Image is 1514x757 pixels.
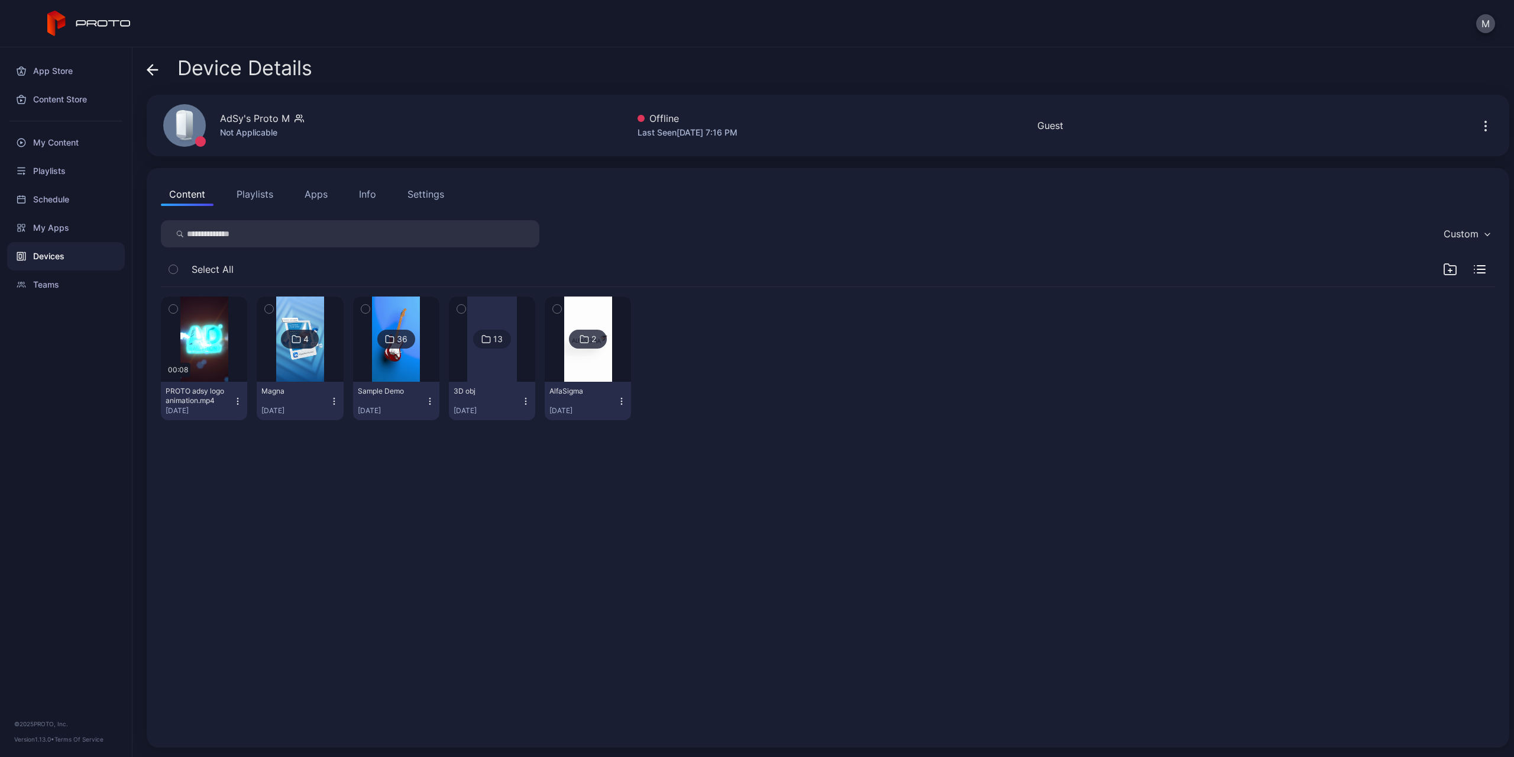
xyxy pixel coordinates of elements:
[1037,118,1063,133] div: Guest
[351,182,384,206] button: Info
[7,214,125,242] a: My Apps
[166,406,233,415] div: [DATE]
[192,262,234,276] span: Select All
[7,270,125,299] a: Teams
[261,386,326,396] div: Magna
[358,406,425,415] div: [DATE]
[14,736,54,743] span: Version 1.13.0 •
[493,334,503,344] div: 13
[261,406,329,415] div: [DATE]
[638,125,737,140] div: Last Seen [DATE] 7:16 PM
[353,382,439,420] button: Sample Demo[DATE]
[454,386,519,396] div: 3D obj
[397,334,407,344] div: 36
[1444,228,1479,240] div: Custom
[1438,220,1495,247] button: Custom
[454,406,521,415] div: [DATE]
[220,125,304,140] div: Not Applicable
[161,182,213,206] button: Content
[257,382,343,420] button: Magna[DATE]
[303,334,309,344] div: 4
[545,382,631,420] button: AlfaSigma[DATE]
[161,382,247,420] button: PROTO adsy logo animation.mp4[DATE]
[296,182,336,206] button: Apps
[1476,14,1495,33] button: M
[7,157,125,185] a: Playlists
[7,57,125,85] a: App Store
[166,386,231,405] div: PROTO adsy logo animation.mp4
[220,111,290,125] div: AdSy's Proto M
[7,128,125,157] a: My Content
[449,382,535,420] button: 3D obj[DATE]
[7,85,125,114] a: Content Store
[54,736,103,743] a: Terms Of Service
[399,182,452,206] button: Settings
[7,242,125,270] a: Devices
[359,187,376,201] div: Info
[14,719,118,729] div: © 2025 PROTO, Inc.
[7,185,125,214] a: Schedule
[228,182,282,206] button: Playlists
[549,386,614,396] div: AlfaSigma
[591,334,596,344] div: 2
[407,187,444,201] div: Settings
[358,386,423,396] div: Sample Demo
[638,111,737,125] div: Offline
[177,57,312,79] span: Device Details
[549,406,617,415] div: [DATE]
